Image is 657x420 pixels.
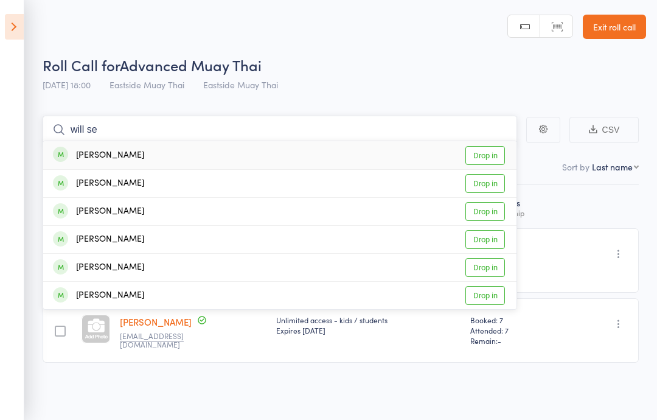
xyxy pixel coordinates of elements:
span: [DATE] 18:00 [43,79,91,91]
div: [PERSON_NAME] [53,205,144,219]
a: Exit roll call [583,15,646,39]
a: Drop in [465,174,505,193]
div: [PERSON_NAME] [53,233,144,247]
span: Roll Call for [43,55,120,75]
a: Drop in [465,286,505,305]
div: [PERSON_NAME] [53,289,144,303]
span: Eastside Muay Thai [109,79,184,91]
button: CSV [569,117,639,143]
div: Expires [DATE] [276,325,461,335]
div: Last name [592,161,633,173]
small: rachaelfox1979@gmail.com [120,332,199,349]
label: Sort by [562,161,589,173]
a: Drop in [465,230,505,249]
span: Advanced Muay Thai [120,55,262,75]
a: Drop in [465,146,505,165]
span: Eastside Muay Thai [203,79,278,91]
div: Unlimited access - kids / students [276,315,461,335]
div: [PERSON_NAME] [53,149,144,163]
div: [PERSON_NAME] [53,177,144,191]
a: Drop in [465,202,505,221]
div: [PERSON_NAME] [53,261,144,275]
span: Remain: [470,335,563,346]
a: Drop in [465,258,505,277]
a: [PERSON_NAME] [120,315,192,328]
input: Search by name [43,116,517,144]
span: Booked: 7 [470,315,563,325]
span: - [498,335,501,346]
span: Attended: 7 [470,325,563,335]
